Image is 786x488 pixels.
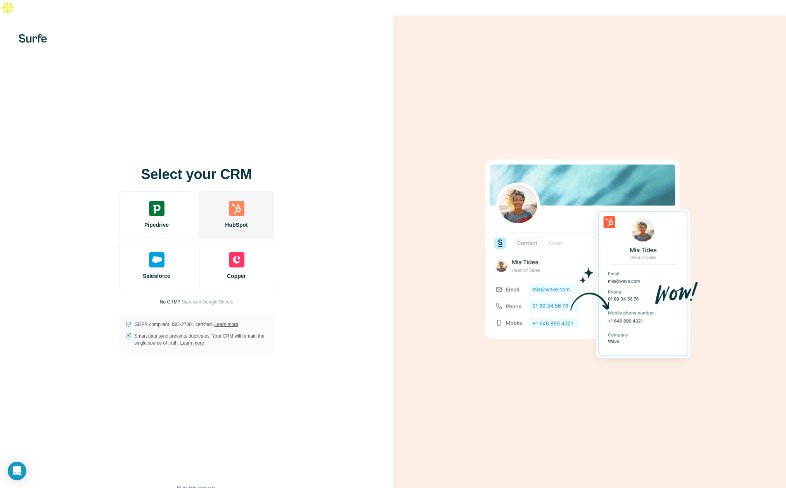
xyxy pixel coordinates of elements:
div: Open Intercom Messenger [8,462,26,480]
span: Pipedrive [144,221,169,229]
p: Smart data sync prevents duplicates. Your CRM will remain the single source of truth. [135,333,268,347]
p: No CRM? [160,298,180,305]
span: Copper [227,272,246,280]
img: HUBSPOT image [481,147,698,372]
span: Salesforce [143,272,170,280]
a: Learn more [180,340,204,346]
img: copper's logo [229,252,244,267]
a: Learn more [215,322,238,327]
h1: Select your CRM [119,167,274,182]
img: salesforce's logo [149,252,164,267]
img: hubspot's logo [229,201,244,216]
button: Start with Google Sheets [182,298,233,305]
img: pipedrive's logo [149,201,164,216]
span: HubSpot [225,221,248,229]
p: GDPR compliant. ISO-27001 certified. [135,321,238,328]
img: Surfe's logo [19,34,47,43]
